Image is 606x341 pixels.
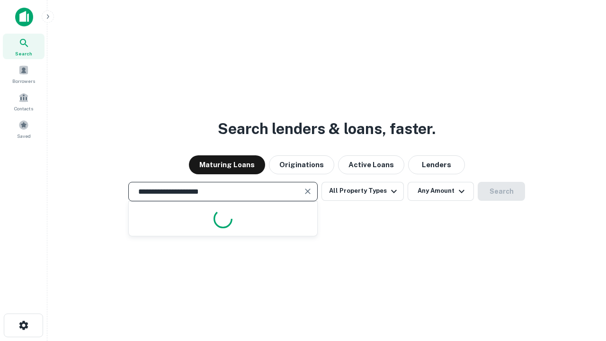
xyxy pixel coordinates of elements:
[559,265,606,311] iframe: Chat Widget
[3,34,45,59] a: Search
[15,50,32,57] span: Search
[408,155,465,174] button: Lenders
[189,155,265,174] button: Maturing Loans
[14,105,33,112] span: Contacts
[408,182,474,201] button: Any Amount
[15,8,33,27] img: capitalize-icon.png
[301,185,314,198] button: Clear
[17,132,31,140] span: Saved
[321,182,404,201] button: All Property Types
[12,77,35,85] span: Borrowers
[218,117,436,140] h3: Search lenders & loans, faster.
[269,155,334,174] button: Originations
[3,89,45,114] a: Contacts
[3,61,45,87] a: Borrowers
[338,155,404,174] button: Active Loans
[3,116,45,142] a: Saved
